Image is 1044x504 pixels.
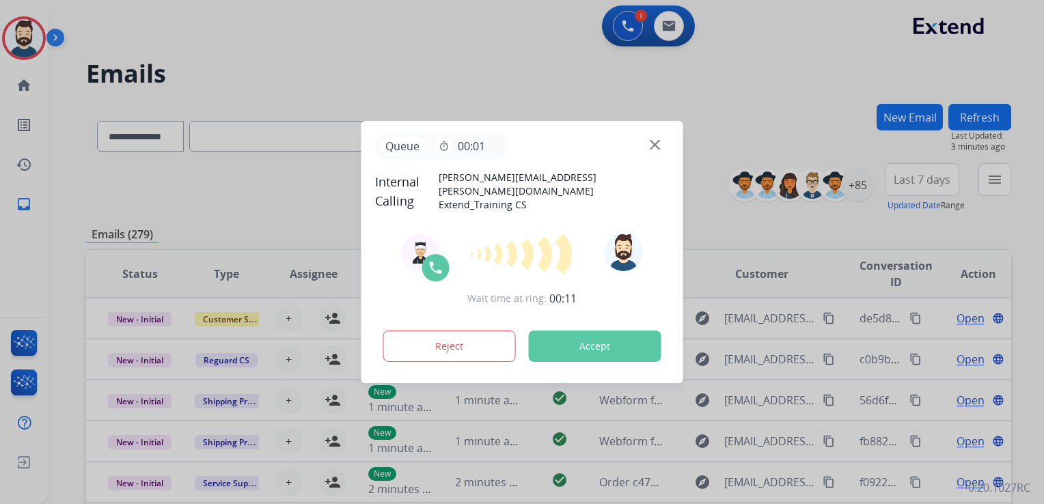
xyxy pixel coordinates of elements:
[467,292,547,305] span: Wait time at ring:
[604,233,642,271] img: avatar
[428,260,444,276] img: call-icon
[549,290,577,307] span: 00:11
[458,138,485,154] span: 00:01
[439,141,450,152] mat-icon: timer
[410,242,432,264] img: agent-avatar
[381,137,425,154] p: Queue
[968,479,1030,496] p: 0.20.1027RC
[529,331,661,362] button: Accept
[383,331,516,362] button: Reject
[439,198,669,212] p: Extend_Training CS
[375,172,439,210] span: Internal Calling
[439,171,669,198] p: [PERSON_NAME][EMAIL_ADDRESS][PERSON_NAME][DOMAIN_NAME]
[650,140,660,150] img: close-button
